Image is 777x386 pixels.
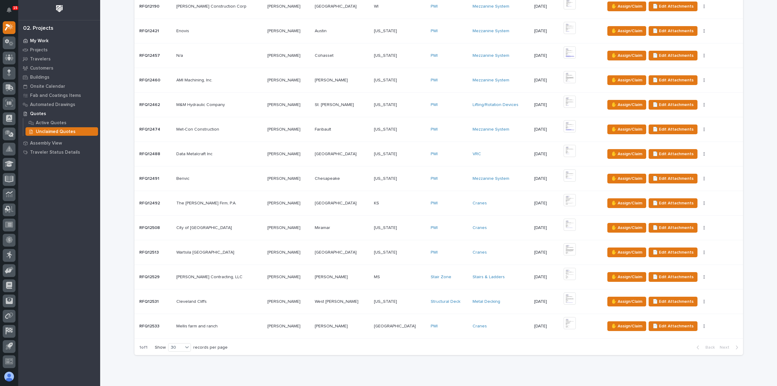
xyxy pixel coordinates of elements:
p: Show [155,345,166,350]
p: [PERSON_NAME] [315,323,349,329]
p: [PERSON_NAME] [267,77,302,83]
a: Assembly View [18,138,100,148]
a: Mezzanine System [473,78,509,83]
p: [DATE] [534,324,559,329]
p: [US_STATE] [374,150,398,157]
a: Cranes [473,201,487,206]
p: Wartsila [GEOGRAPHIC_DATA] [176,249,236,255]
p: City of [GEOGRAPHIC_DATA] [176,224,233,231]
p: RFQ12190 [139,3,161,9]
p: RFQ12513 [139,249,160,255]
p: [DATE] [534,102,559,108]
p: [GEOGRAPHIC_DATA] [315,150,358,157]
a: Quotes [18,109,100,118]
span: ✋ Assign/Claim [611,200,642,207]
p: [PERSON_NAME] [267,224,302,231]
button: Notifications [3,4,15,16]
span: 📄 Edit Attachments [653,150,694,158]
span: 📄 Edit Attachments [653,298,694,305]
tr: RFQ12529RFQ12529 [PERSON_NAME] Contracting, LLC[PERSON_NAME] Contracting, LLC [PERSON_NAME][PERSO... [134,265,743,289]
p: AMI Machining, Inc. [176,77,214,83]
button: ✋ Assign/Claim [607,321,646,331]
a: Structural Deck [431,299,460,304]
p: [PERSON_NAME] [267,273,302,280]
button: 📄 Edit Attachments [649,297,697,306]
p: St. [PERSON_NAME] [315,101,355,108]
a: Mezzanine System [473,176,509,181]
p: [GEOGRAPHIC_DATA] [315,249,358,255]
p: RFQ12529 [139,273,161,280]
button: 📄 Edit Attachments [649,321,697,331]
p: [US_STATE] [374,52,398,58]
a: Unclaimed Quotes [23,127,100,136]
button: ✋ Assign/Claim [607,51,646,60]
button: 📄 Edit Attachments [649,198,697,208]
span: 📄 Edit Attachments [653,224,694,231]
a: PWI [431,324,438,329]
a: PWI [431,201,438,206]
span: ✋ Assign/Claim [611,224,642,231]
p: Cohasset [315,52,335,58]
p: RFQ12491 [139,175,161,181]
p: [DATE] [534,152,559,157]
a: PWI [431,250,438,255]
a: PWI [431,176,438,181]
p: Buildings [30,75,49,80]
p: Faribault [315,126,332,132]
p: Traveler Status Details [30,150,80,155]
p: M&M Hydraulic Company [176,101,226,108]
p: [DATE] [534,127,559,132]
p: West [PERSON_NAME] [315,298,360,304]
p: [PERSON_NAME] [267,27,302,34]
p: Austin [315,27,328,34]
p: MS [374,273,381,280]
a: Stair Zone [431,275,451,280]
p: [PERSON_NAME] Construction Corp [176,3,248,9]
p: [US_STATE] [374,175,398,181]
a: Mezzanine System [473,53,509,58]
tr: RFQ12531RFQ12531 Cleveland CliffsCleveland Cliffs [PERSON_NAME][PERSON_NAME] West [PERSON_NAME]We... [134,289,743,314]
p: Assembly View [30,141,62,146]
p: [US_STATE] [374,77,398,83]
button: Next [717,345,743,350]
button: ✋ Assign/Claim [607,100,646,110]
p: KS [374,200,380,206]
a: Buildings [18,73,100,82]
a: Automated Drawings [18,100,100,109]
p: [US_STATE] [374,224,398,231]
div: Notifications15 [8,7,15,17]
p: [GEOGRAPHIC_DATA] [315,3,358,9]
tr: RFQ12491RFQ12491 BenvicBenvic [PERSON_NAME][PERSON_NAME] ChesapeakeChesapeake [US_STATE][US_STATE... [134,166,743,191]
p: Cleveland Cliffs [176,298,208,304]
span: ✋ Assign/Claim [611,3,642,10]
p: RFQ12457 [139,52,161,58]
p: [DATE] [534,53,559,58]
button: ✋ Assign/Claim [607,174,646,183]
p: Active Quotes [36,120,66,126]
p: records per page [193,345,228,350]
p: Mellis farm and ranch [176,323,219,329]
tr: RFQ12508RFQ12508 City of [GEOGRAPHIC_DATA]City of [GEOGRAPHIC_DATA] [PERSON_NAME][PERSON_NAME] Mi... [134,216,743,240]
p: [DATE] [534,4,559,9]
p: [DATE] [534,176,559,181]
a: Mezzanine System [473,4,509,9]
span: ✋ Assign/Claim [611,175,642,182]
button: ✋ Assign/Claim [607,272,646,282]
span: 📄 Edit Attachments [653,323,694,330]
p: WI [374,3,380,9]
p: Fab and Coatings Items [30,93,81,98]
p: 1 of 1 [134,340,152,355]
tr: RFQ12488RFQ12488 Data Metalcraft IncData Metalcraft Inc [PERSON_NAME][PERSON_NAME] [GEOGRAPHIC_DA... [134,142,743,166]
a: Projects [18,45,100,54]
button: ✋ Assign/Claim [607,26,646,36]
tr: RFQ12513RFQ12513 Wartsila [GEOGRAPHIC_DATA]Wartsila [GEOGRAPHIC_DATA] [PERSON_NAME][PERSON_NAME] ... [134,240,743,265]
p: Automated Drawings [30,102,75,108]
span: 📄 Edit Attachments [653,77,694,84]
a: PWI [431,29,438,34]
button: 📄 Edit Attachments [649,174,697,183]
p: RFQ12421 [139,27,160,34]
p: [DATE] [534,225,559,231]
p: [DATE] [534,250,559,255]
button: ✋ Assign/Claim [607,2,646,11]
button: ✋ Assign/Claim [607,125,646,134]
